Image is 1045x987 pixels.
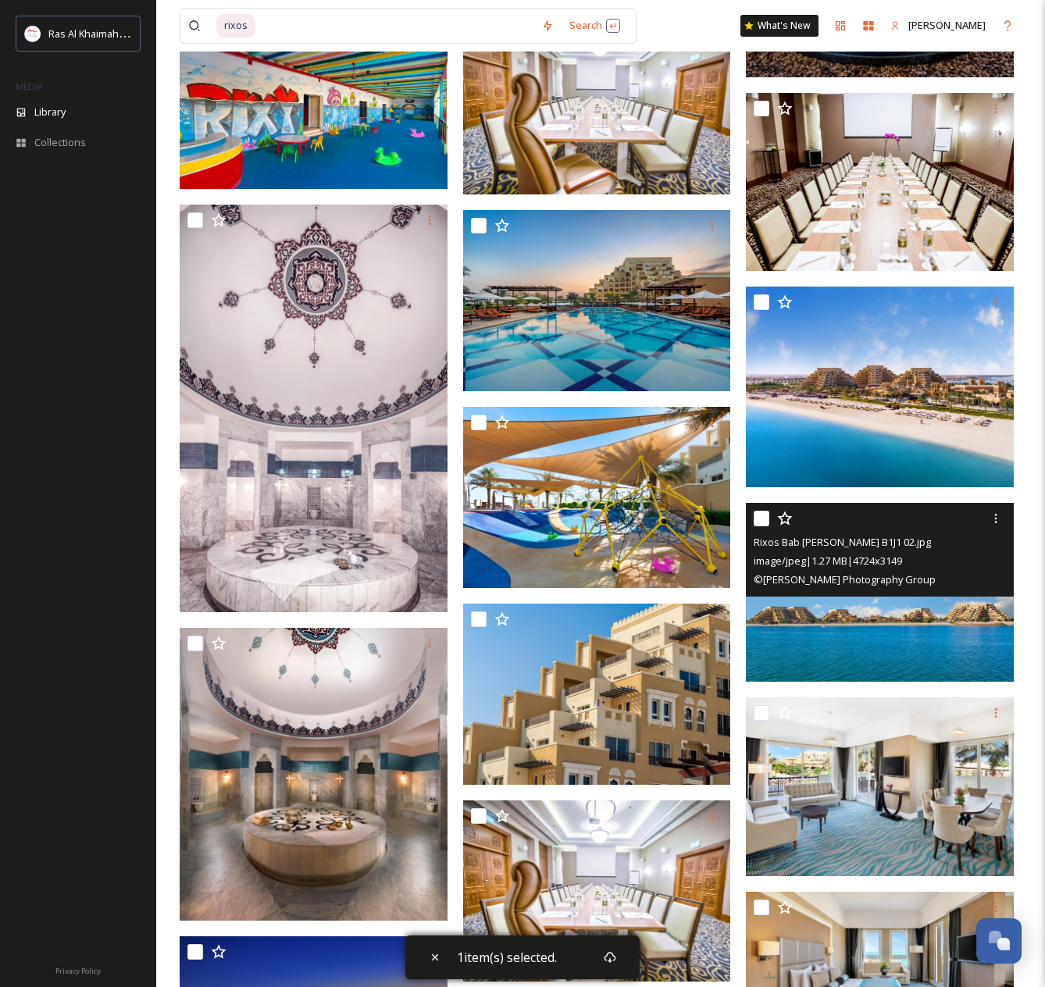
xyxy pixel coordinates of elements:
[463,210,735,391] img: Rixos Bab Al Bahr B1J1 Main Pool (1).jpg
[55,960,101,979] a: Privacy Policy
[463,800,735,982] img: Rixos Bab Al Bahr B1J1 Bodrum Meeting Room.jpg
[457,949,557,966] span: 1 item(s) selected.
[180,628,451,921] img: RBAB_AvitaneSpa_Hammam.jpg
[754,554,902,568] span: image/jpeg | 1.27 MB | 4724 x 3149
[16,80,43,92] span: MEDIA
[746,287,1014,487] img: Rixos Bab Al Bahr B1J1 05.jpg
[48,26,269,41] span: Ras Al Khaimah Tourism Development Authority
[180,205,451,612] img: Rixos Bab Al Bahr_Avitane Spa Hammam.jpg
[463,604,735,785] img: Rixos Bab Al Bahr B1J1 buidling close up.jpg
[463,13,735,194] img: Rixos Bab Al Bahr B1J1 Mice Bodrum Meeting Room.jpg
[740,15,819,37] a: What's New
[754,535,931,549] span: Rixos Bab [PERSON_NAME] B1J1 02.jpg
[463,407,735,588] img: Rixos Bab Al Bahr B1J1 Kid's Playground.jpg
[883,10,993,41] a: [PERSON_NAME]
[976,918,1022,964] button: Open Chat
[34,105,66,119] span: Library
[562,10,628,41] div: Search
[216,14,255,37] span: rixos
[25,26,41,41] img: Logo_RAKTDA_RGB-01.png
[55,966,101,976] span: Privacy Policy
[746,697,1014,876] img: Rixos Bab Al Bahr B1J1 Senior Suite Living Room.jpg
[754,572,936,586] span: © [PERSON_NAME] Photography Group
[908,18,986,32] span: [PERSON_NAME]
[34,135,86,150] span: Collections
[180,8,451,189] img: Rixos Bab Al Bahr B1J1 Rixy 1.jpg
[746,93,1014,272] img: Rixos Bab Al Bahr B1J1 Bodrum MeetingRoom .jpg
